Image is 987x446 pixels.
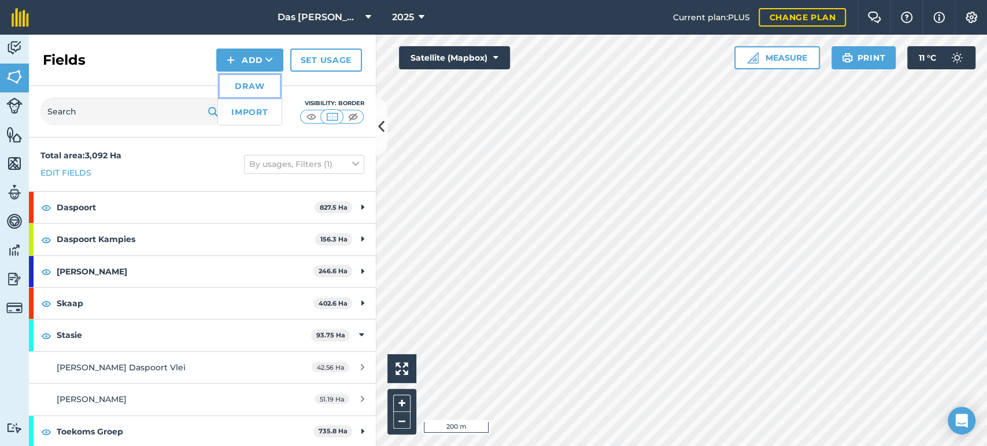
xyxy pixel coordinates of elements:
div: Daspoort Kampies156.3 Ha [29,224,376,255]
img: svg+xml;base64,PHN2ZyB4bWxucz0iaHR0cDovL3d3dy53My5vcmcvMjAwMC9zdmciIHdpZHRoPSIxOCIgaGVpZ2h0PSIyNC... [41,329,51,343]
span: 2025 [392,10,414,24]
img: svg+xml;base64,PHN2ZyB4bWxucz0iaHR0cDovL3d3dy53My5vcmcvMjAwMC9zdmciIHdpZHRoPSI1NiIgaGVpZ2h0PSI2MC... [6,155,23,172]
a: [PERSON_NAME] Daspoort Vlei42.56 Ha [29,352,376,383]
span: 42.56 Ha [312,362,349,372]
strong: 402.6 Ha [319,299,348,307]
strong: Skaap [57,288,313,319]
img: A cog icon [964,12,978,23]
img: svg+xml;base64,PD94bWwgdmVyc2lvbj0iMS4wIiBlbmNvZGluZz0idXRmLTgiPz4KPCEtLSBHZW5lcmF0b3I6IEFkb2JlIE... [6,98,23,114]
div: Open Intercom Messenger [948,407,975,434]
img: svg+xml;base64,PD94bWwgdmVyc2lvbj0iMS4wIiBlbmNvZGluZz0idXRmLTgiPz4KPCEtLSBHZW5lcmF0b3I6IEFkb2JlIE... [6,39,23,57]
img: svg+xml;base64,PHN2ZyB4bWxucz0iaHR0cDovL3d3dy53My5vcmcvMjAwMC9zdmciIHdpZHRoPSIxOCIgaGVpZ2h0PSIyNC... [41,296,51,310]
img: svg+xml;base64,PHN2ZyB4bWxucz0iaHR0cDovL3d3dy53My5vcmcvMjAwMC9zdmciIHdpZHRoPSIxOSIgaGVpZ2h0PSIyNC... [208,105,219,118]
img: svg+xml;base64,PHN2ZyB4bWxucz0iaHR0cDovL3d3dy53My5vcmcvMjAwMC9zdmciIHdpZHRoPSIxOCIgaGVpZ2h0PSIyNC... [41,233,51,247]
img: svg+xml;base64,PD94bWwgdmVyc2lvbj0iMS4wIiBlbmNvZGluZz0idXRmLTgiPz4KPCEtLSBHZW5lcmF0b3I6IEFkb2JlIE... [945,46,968,69]
strong: Daspoort Kampies [57,224,315,255]
strong: Daspoort [57,192,315,223]
span: [PERSON_NAME] [57,394,127,404]
a: Draw [218,73,282,99]
a: Set usage [290,49,362,72]
span: 51.19 Ha [315,394,349,404]
button: Measure [734,46,820,69]
img: svg+xml;base64,PD94bWwgdmVyc2lvbj0iMS4wIiBlbmNvZGluZz0idXRmLTgiPz4KPCEtLSBHZW5lcmF0b3I6IEFkb2JlIE... [6,184,23,201]
img: svg+xml;base64,PD94bWwgdmVyc2lvbj0iMS4wIiBlbmNvZGluZz0idXRmLTgiPz4KPCEtLSBHZW5lcmF0b3I6IEFkb2JlIE... [6,422,23,433]
img: Two speech bubbles overlapping with the left bubble in the forefront [867,12,881,23]
img: svg+xml;base64,PD94bWwgdmVyc2lvbj0iMS4wIiBlbmNvZGluZz0idXRmLTgiPz4KPCEtLSBHZW5lcmF0b3I6IEFkb2JlIE... [6,300,23,316]
strong: Total area : 3,092 Ha [40,150,121,161]
img: svg+xml;base64,PD94bWwgdmVyc2lvbj0iMS4wIiBlbmNvZGluZz0idXRmLTgiPz4KPCEtLSBHZW5lcmF0b3I6IEFkb2JlIE... [6,213,23,230]
a: Change plan [759,8,846,27]
span: [PERSON_NAME] Daspoort Vlei [57,362,186,373]
div: Visibility: Border [300,99,364,108]
img: Ruler icon [747,52,759,64]
button: – [393,412,411,429]
a: [PERSON_NAME]51.19 Ha [29,384,376,415]
img: svg+xml;base64,PHN2ZyB4bWxucz0iaHR0cDovL3d3dy53My5vcmcvMjAwMC9zdmciIHdpZHRoPSI1NiIgaGVpZ2h0PSI2MC... [6,68,23,86]
span: Das [PERSON_NAME] [278,10,361,24]
strong: [PERSON_NAME] [57,256,313,287]
button: 11 °C [907,46,975,69]
img: Four arrows, one pointing top left, one top right, one bottom right and the last bottom left [395,362,408,375]
div: Daspoort827.5 Ha [29,192,376,223]
img: svg+xml;base64,PHN2ZyB4bWxucz0iaHR0cDovL3d3dy53My5vcmcvMjAwMC9zdmciIHdpZHRoPSIxNCIgaGVpZ2h0PSIyNC... [227,53,235,67]
img: A question mark icon [900,12,914,23]
div: [PERSON_NAME]246.6 Ha [29,256,376,287]
div: Stasie93.75 Ha [29,319,376,351]
img: svg+xml;base64,PHN2ZyB4bWxucz0iaHR0cDovL3d3dy53My5vcmcvMjAwMC9zdmciIHdpZHRoPSI1MCIgaGVpZ2h0PSI0MC... [304,111,319,122]
strong: 246.6 Ha [319,267,348,275]
strong: 827.5 Ha [320,203,348,211]
strong: 156.3 Ha [320,235,348,243]
span: Current plan : PLUS [672,11,749,24]
img: svg+xml;base64,PHN2ZyB4bWxucz0iaHR0cDovL3d3dy53My5vcmcvMjAwMC9zdmciIHdpZHRoPSIxOSIgaGVpZ2h0PSIyNC... [842,51,853,65]
button: By usages, Filters (1) [244,155,364,173]
button: Print [831,46,896,69]
img: svg+xml;base64,PHN2ZyB4bWxucz0iaHR0cDovL3d3dy53My5vcmcvMjAwMC9zdmciIHdpZHRoPSI1MCIgaGVpZ2h0PSI0MC... [325,111,339,122]
h2: Fields [43,51,86,69]
img: svg+xml;base64,PHN2ZyB4bWxucz0iaHR0cDovL3d3dy53My5vcmcvMjAwMC9zdmciIHdpZHRoPSI1MCIgaGVpZ2h0PSI0MC... [346,111,360,122]
button: Satellite (Mapbox) [399,46,510,69]
strong: Stasie [57,319,311,351]
button: + [393,395,411,412]
img: svg+xml;base64,PHN2ZyB4bWxucz0iaHR0cDovL3d3dy53My5vcmcvMjAwMC9zdmciIHdpZHRoPSIxNyIgaGVpZ2h0PSIxNy... [933,10,945,24]
a: Edit fields [40,166,91,179]
strong: 93.75 Ha [316,331,345,339]
img: svg+xml;base64,PHN2ZyB4bWxucz0iaHR0cDovL3d3dy53My5vcmcvMjAwMC9zdmciIHdpZHRoPSIxOCIgaGVpZ2h0PSIyNC... [41,425,51,438]
img: fieldmargin Logo [12,8,29,27]
img: svg+xml;base64,PHN2ZyB4bWxucz0iaHR0cDovL3d3dy53My5vcmcvMjAwMC9zdmciIHdpZHRoPSIxOCIgaGVpZ2h0PSIyNC... [41,200,51,214]
button: Add DrawImport [216,49,283,72]
img: svg+xml;base64,PD94bWwgdmVyc2lvbj0iMS4wIiBlbmNvZGluZz0idXRmLTgiPz4KPCEtLSBHZW5lcmF0b3I6IEFkb2JlIE... [6,270,23,288]
strong: 735.8 Ha [319,427,348,435]
span: 11 ° C [919,46,936,69]
div: Skaap402.6 Ha [29,288,376,319]
img: svg+xml;base64,PHN2ZyB4bWxucz0iaHR0cDovL3d3dy53My5vcmcvMjAwMC9zdmciIHdpZHRoPSIxOCIgaGVpZ2h0PSIyNC... [41,265,51,278]
img: svg+xml;base64,PD94bWwgdmVyc2lvbj0iMS4wIiBlbmNvZGluZz0idXRmLTgiPz4KPCEtLSBHZW5lcmF0b3I6IEFkb2JlIE... [6,241,23,259]
img: svg+xml;base64,PHN2ZyB4bWxucz0iaHR0cDovL3d3dy53My5vcmcvMjAwMC9zdmciIHdpZHRoPSI1NiIgaGVpZ2h0PSI2MC... [6,126,23,143]
input: Search [40,98,226,125]
a: Import [218,99,282,125]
